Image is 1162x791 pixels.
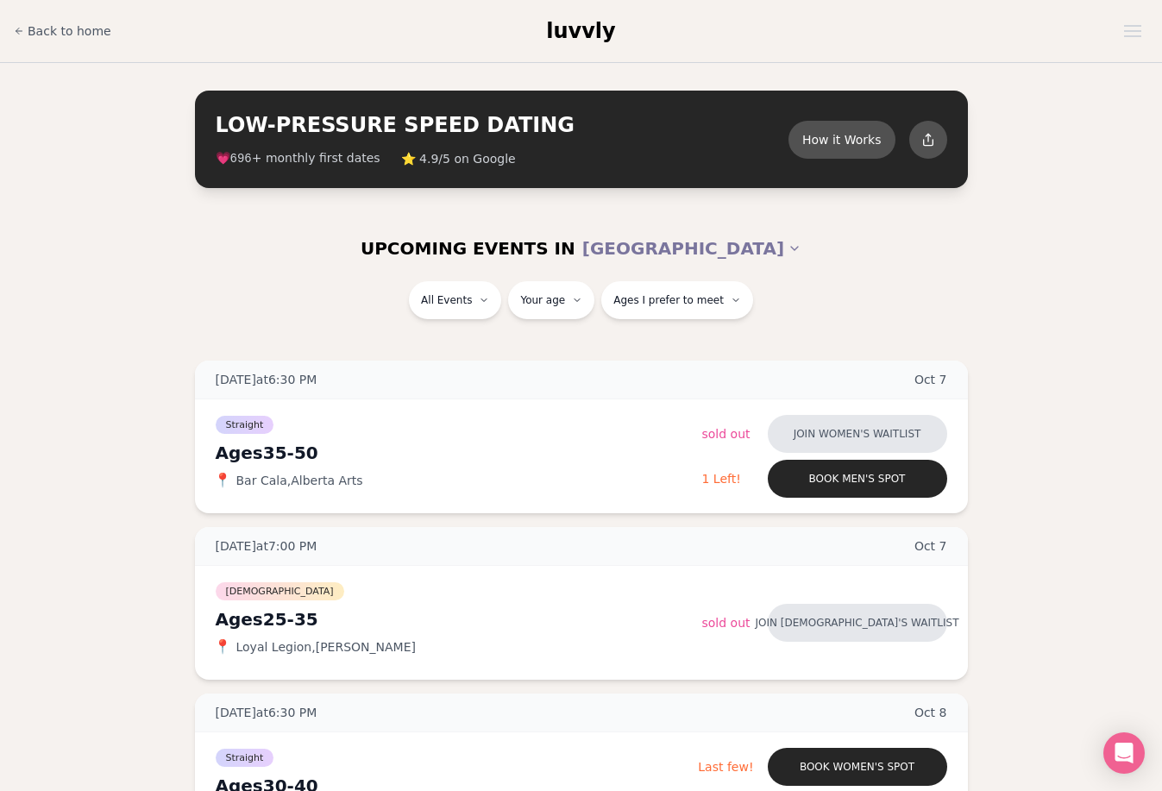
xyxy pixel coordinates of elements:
span: Your age [520,293,565,307]
button: Join [DEMOGRAPHIC_DATA]'s waitlist [768,604,947,642]
span: Last few! [698,760,753,774]
button: Your age [508,281,594,319]
span: luvvly [546,19,615,43]
span: [DATE] at 6:30 PM [216,371,317,388]
span: ⭐ 4.9/5 on Google [401,150,516,167]
span: Oct 7 [914,537,947,555]
span: [DATE] at 7:00 PM [216,537,317,555]
div: Ages 35-50 [216,441,702,465]
span: Back to home [28,22,111,40]
span: Oct 8 [914,704,947,721]
span: 📍 [216,474,229,487]
button: Book men's spot [768,460,947,498]
button: How it Works [788,121,895,159]
button: Ages I prefer to meet [601,281,753,319]
span: Sold Out [702,427,751,441]
span: 1 Left! [702,472,741,486]
span: 💗 + monthly first dates [216,149,380,167]
span: Oct 7 [914,371,947,388]
span: [DATE] at 6:30 PM [216,704,317,721]
button: Open menu [1117,18,1148,44]
a: Back to home [14,14,111,48]
span: 696 [230,152,252,166]
button: Book women's spot [768,748,947,786]
span: 📍 [216,640,229,654]
h2: LOW-PRESSURE SPEED DATING [216,111,788,139]
span: [DEMOGRAPHIC_DATA] [216,582,344,600]
a: luvvly [546,17,615,45]
div: Ages 25-35 [216,607,702,631]
span: Ages I prefer to meet [613,293,724,307]
button: Join women's waitlist [768,415,947,453]
span: Straight [216,416,274,434]
div: Open Intercom Messenger [1103,732,1145,774]
span: Loyal Legion , [PERSON_NAME] [236,638,416,656]
button: [GEOGRAPHIC_DATA] [582,229,801,267]
span: Straight [216,749,274,767]
span: UPCOMING EVENTS IN [361,236,575,261]
button: All Events [409,281,501,319]
span: All Events [421,293,472,307]
span: Bar Cala , Alberta Arts [236,472,363,489]
span: Sold Out [702,616,751,630]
